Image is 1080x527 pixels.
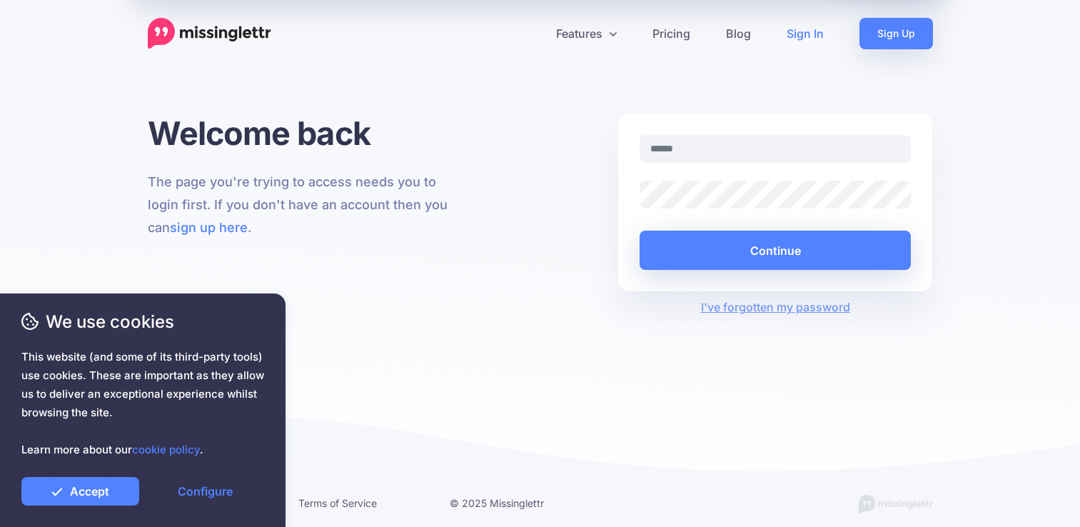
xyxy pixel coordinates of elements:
a: Blog [708,18,769,49]
a: Pricing [635,18,708,49]
button: Continue [640,231,912,270]
span: We use cookies [21,309,264,334]
a: cookie policy [132,443,200,456]
p: The page you're trying to access needs you to login first. If you don't have an account then you ... [148,171,463,239]
a: Terms of Service [298,497,377,509]
h1: Welcome back [148,114,463,153]
li: © 2025 Missinglettr [450,494,580,512]
a: Accept [21,477,139,506]
a: Features [538,18,635,49]
a: Sign Up [859,18,933,49]
a: I've forgotten my password [701,300,850,314]
a: sign up here [170,220,248,235]
span: This website (and some of its third-party tools) use cookies. These are important as they allow u... [21,348,264,459]
a: Configure [146,477,264,506]
a: Sign In [769,18,842,49]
